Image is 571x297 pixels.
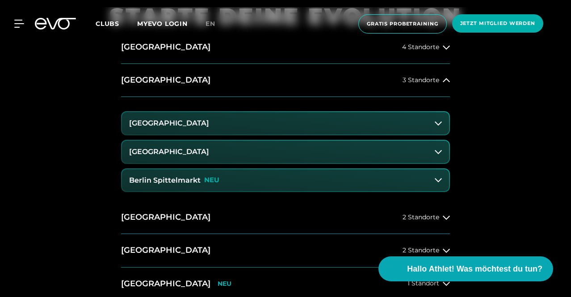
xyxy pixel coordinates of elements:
span: Hallo Athlet! Was möchtest du tun? [407,263,542,275]
h2: [GEOGRAPHIC_DATA] [121,245,210,256]
a: en [206,19,226,29]
span: 4 Standorte [402,44,439,50]
span: 3 Standorte [403,77,439,84]
span: Gratis Probetraining [367,20,438,28]
button: Berlin SpittelmarktNEU [122,169,449,192]
span: Jetzt Mitglied werden [460,20,535,27]
h3: [GEOGRAPHIC_DATA] [129,119,209,127]
button: Hallo Athlet! Was möchtest du tun? [378,256,553,281]
h3: Berlin Spittelmarkt [129,176,201,184]
a: Clubs [96,19,137,28]
span: en [206,20,215,28]
button: [GEOGRAPHIC_DATA] [122,112,449,134]
p: NEU [204,176,219,184]
h3: [GEOGRAPHIC_DATA] [129,148,209,156]
h2: [GEOGRAPHIC_DATA] [121,278,210,289]
button: [GEOGRAPHIC_DATA] [122,141,449,163]
button: [GEOGRAPHIC_DATA]2 Standorte [121,234,450,267]
button: [GEOGRAPHIC_DATA]3 Standorte [121,64,450,97]
a: Gratis Probetraining [356,14,449,33]
a: MYEVO LOGIN [137,20,188,28]
h2: [GEOGRAPHIC_DATA] [121,212,210,223]
span: 2 Standorte [403,214,439,221]
span: 2 Standorte [403,247,439,254]
h2: [GEOGRAPHIC_DATA] [121,75,210,86]
p: NEU [218,280,231,288]
a: Jetzt Mitglied werden [449,14,546,33]
button: [GEOGRAPHIC_DATA]2 Standorte [121,201,450,234]
span: Clubs [96,20,119,28]
span: 1 Standort [407,280,439,287]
